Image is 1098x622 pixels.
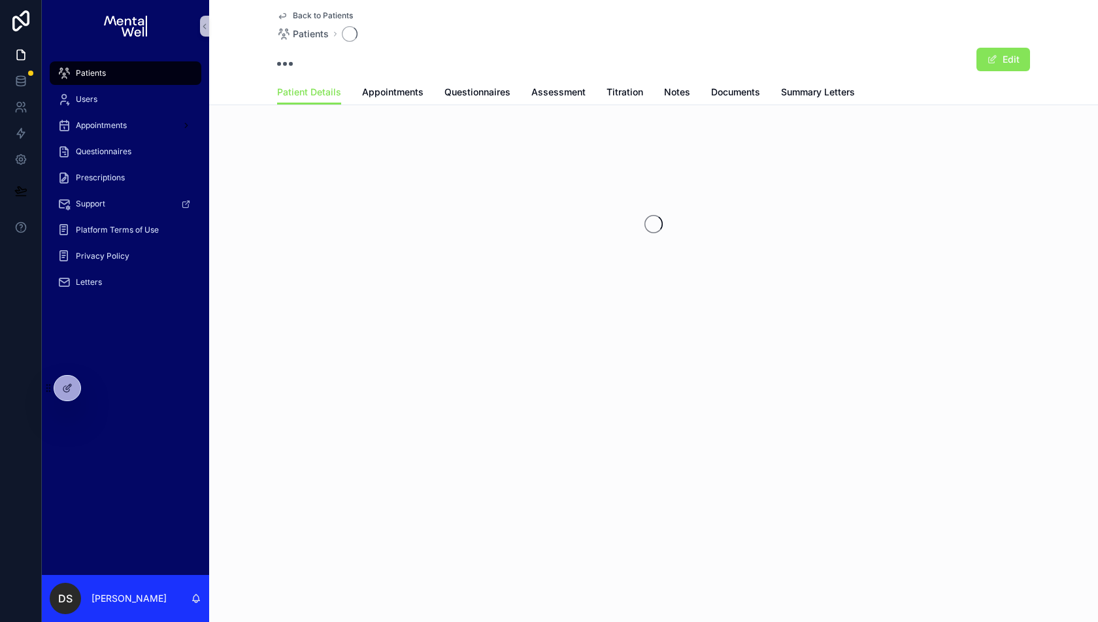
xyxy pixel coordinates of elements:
span: Titration [607,86,643,99]
span: Back to Patients [293,10,353,21]
a: Documents [711,80,760,106]
span: Users [76,94,97,105]
a: Notes [664,80,690,106]
span: Patients [293,27,329,41]
span: Platform Terms of Use [76,225,159,235]
span: Privacy Policy [76,251,129,261]
a: Appointments [50,114,201,137]
a: Support [50,192,201,216]
a: Assessment [531,80,586,106]
span: Letters [76,277,102,287]
a: Titration [607,80,643,106]
span: Questionnaires [76,146,131,157]
span: Questionnaires [444,86,510,99]
a: Letters [50,270,201,294]
a: Patients [277,27,329,41]
a: Patients [50,61,201,85]
span: Appointments [76,120,127,131]
span: Prescriptions [76,172,125,183]
a: Users [50,88,201,111]
span: Support [76,199,105,209]
a: Back to Patients [277,10,353,21]
a: Questionnaires [444,80,510,106]
span: Summary Letters [781,86,855,99]
span: Notes [664,86,690,99]
img: App logo [104,16,146,37]
span: Patients [76,68,106,78]
span: Patient Details [277,86,341,99]
a: Questionnaires [50,140,201,163]
a: Appointments [362,80,424,106]
a: Prescriptions [50,166,201,189]
a: Patient Details [277,80,341,105]
span: Documents [711,86,760,99]
span: Appointments [362,86,424,99]
button: Edit [976,48,1030,71]
div: scrollable content [42,52,209,311]
a: Platform Terms of Use [50,218,201,242]
a: Summary Letters [781,80,855,106]
span: DS [58,591,73,606]
span: Assessment [531,86,586,99]
p: [PERSON_NAME] [91,592,167,605]
a: Privacy Policy [50,244,201,268]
